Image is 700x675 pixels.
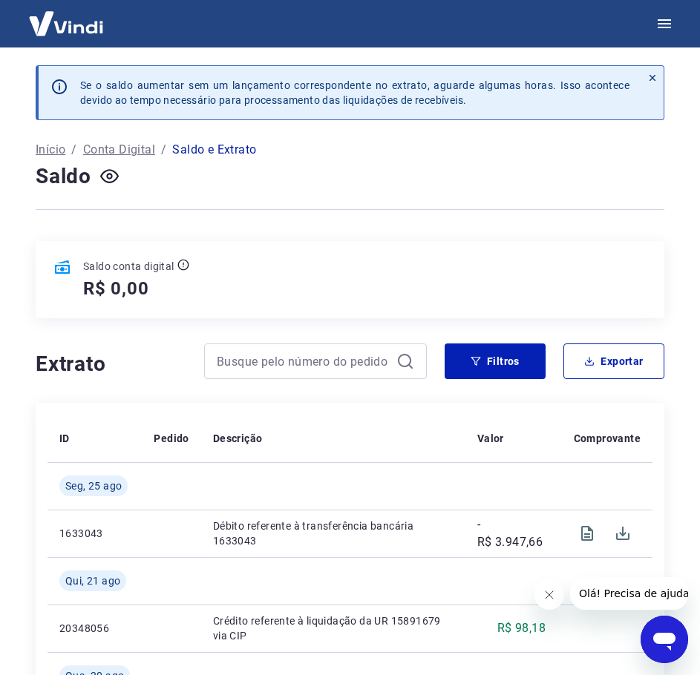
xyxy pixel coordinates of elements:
span: Seg, 25 ago [65,478,122,493]
input: Busque pelo número do pedido [217,350,390,372]
p: / [71,141,76,159]
p: Débito referente à transferência bancária 1633043 [213,518,454,548]
p: Saldo e Extrato [172,141,256,159]
iframe: Mensagem da empresa [570,577,688,610]
p: Se o saldo aumentar sem um lançamento correspondente no extrato, aguarde algumas horas. Isso acon... [80,78,629,108]
p: R$ 98,18 [497,619,546,637]
p: Saldo conta digital [83,259,174,274]
a: Início [36,141,65,159]
p: Descrição [213,431,263,446]
span: Visualizar [569,516,605,551]
span: Download [605,516,641,551]
h4: Saldo [36,162,91,191]
span: Qui, 21 ago [65,573,120,588]
p: -R$ 3.947,66 [477,516,546,551]
button: Filtros [445,343,546,379]
p: 1633043 [59,526,130,541]
a: Conta Digital [83,141,155,159]
h5: R$ 0,00 [83,277,149,300]
iframe: Fechar mensagem [534,580,564,610]
h4: Extrato [36,349,186,379]
button: Exportar [563,343,664,379]
p: 20348056 [59,621,130,636]
span: Olá! Precisa de ajuda? [9,10,125,22]
p: Valor [477,431,504,446]
iframe: Botão para abrir a janela de mensagens [641,616,688,663]
p: Crédito referente à liquidação da UR 15891679 via CIP [213,613,454,643]
p: Pedido [154,431,189,446]
p: / [161,141,166,159]
p: Comprovante [574,431,641,446]
p: ID [59,431,70,446]
img: Vindi [18,1,114,46]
